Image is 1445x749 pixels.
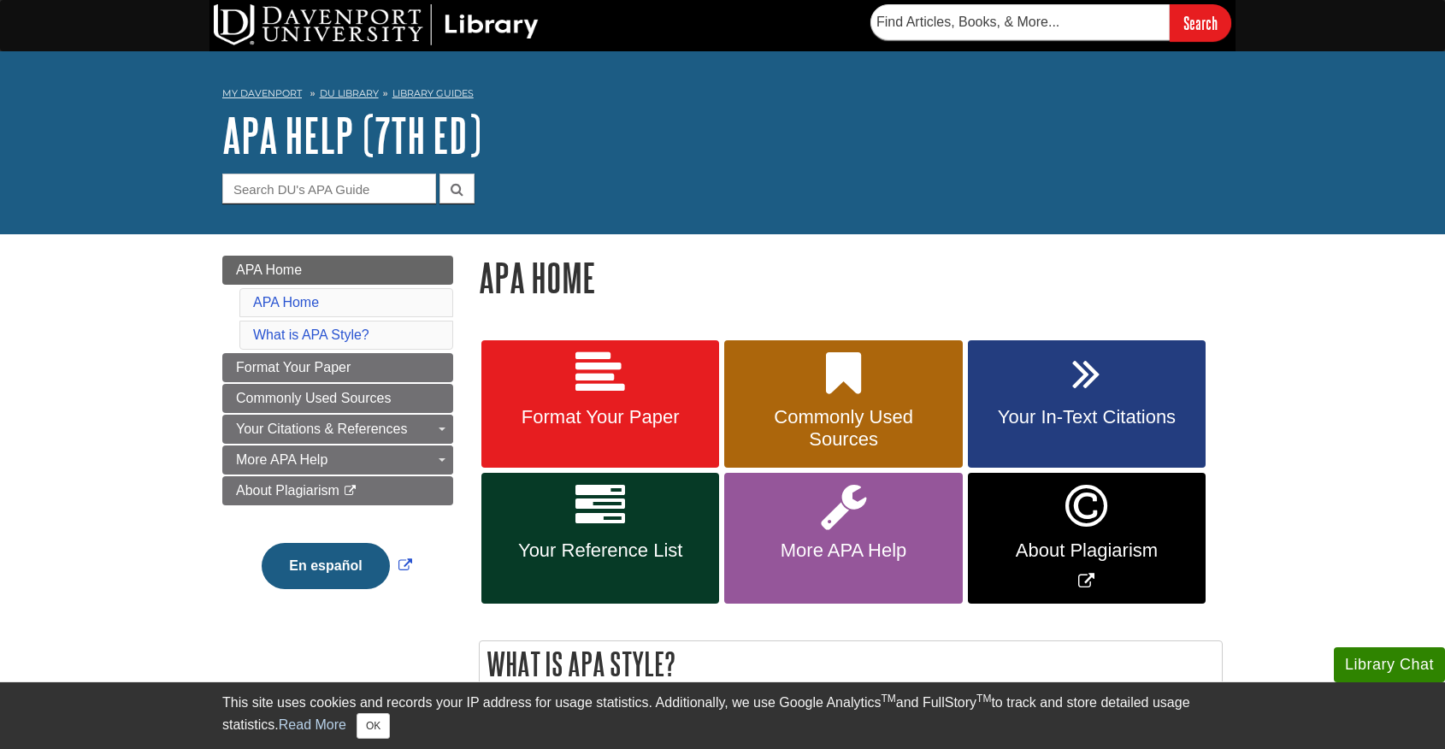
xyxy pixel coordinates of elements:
[222,82,1223,109] nav: breadcrumb
[222,415,453,444] a: Your Citations & References
[320,87,379,99] a: DU Library
[1170,4,1231,41] input: Search
[479,256,1223,299] h1: APA Home
[968,473,1206,604] a: Link opens in new window
[357,713,390,739] button: Close
[253,295,319,310] a: APA Home
[981,406,1193,428] span: Your In-Text Citations
[494,540,706,562] span: Your Reference List
[253,327,369,342] a: What is APA Style?
[480,641,1222,687] h2: What is APA Style?
[968,340,1206,469] a: Your In-Text Citations
[737,540,949,562] span: More APA Help
[870,4,1170,40] input: Find Articles, Books, & More...
[737,406,949,451] span: Commonly Used Sources
[881,693,895,705] sup: TM
[481,340,719,469] a: Format Your Paper
[222,86,302,101] a: My Davenport
[236,483,339,498] span: About Plagiarism
[236,262,302,277] span: APA Home
[236,452,327,467] span: More APA Help
[222,256,453,618] div: Guide Page Menu
[222,109,481,162] a: APA Help (7th Ed)
[222,445,453,475] a: More APA Help
[870,4,1231,41] form: Searches DU Library's articles, books, and more
[262,543,389,589] button: En español
[724,340,962,469] a: Commonly Used Sources
[343,486,357,497] i: This link opens in a new window
[236,422,407,436] span: Your Citations & References
[1334,647,1445,682] button: Library Chat
[279,717,346,732] a: Read More
[222,256,453,285] a: APA Home
[222,384,453,413] a: Commonly Used Sources
[236,391,391,405] span: Commonly Used Sources
[976,693,991,705] sup: TM
[392,87,474,99] a: Library Guides
[222,174,436,203] input: Search DU's APA Guide
[257,558,416,573] a: Link opens in new window
[981,540,1193,562] span: About Plagiarism
[236,360,351,374] span: Format Your Paper
[222,353,453,382] a: Format Your Paper
[481,473,719,604] a: Your Reference List
[222,693,1223,739] div: This site uses cookies and records your IP address for usage statistics. Additionally, we use Goo...
[724,473,962,604] a: More APA Help
[222,476,453,505] a: About Plagiarism
[494,406,706,428] span: Format Your Paper
[214,4,539,45] img: DU Library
